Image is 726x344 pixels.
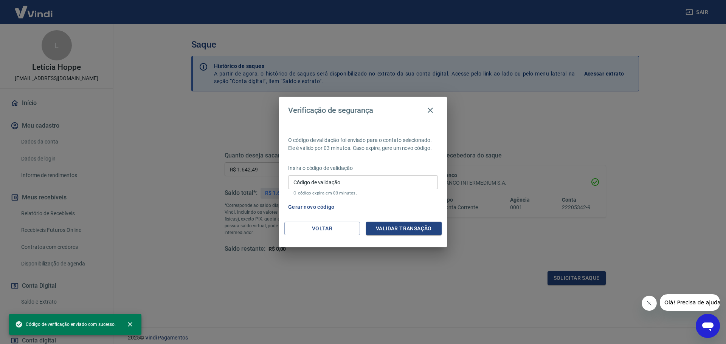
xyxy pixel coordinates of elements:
h4: Verificação de segurança [288,106,373,115]
button: Voltar [284,222,360,236]
iframe: Fechar mensagem [642,296,657,311]
p: O código expira em 03 minutos. [293,191,433,196]
iframe: Mensagem da empresa [660,294,720,311]
p: O código de validação foi enviado para o contato selecionado. Ele é válido por 03 minutos. Caso e... [288,136,438,152]
p: Insira o código de validação [288,164,438,172]
button: Gerar novo código [285,200,338,214]
button: Validar transação [366,222,442,236]
span: Código de verificação enviado com sucesso. [15,321,116,328]
iframe: Botão para abrir a janela de mensagens [696,314,720,338]
button: close [122,316,138,333]
span: Olá! Precisa de ajuda? [5,5,64,11]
